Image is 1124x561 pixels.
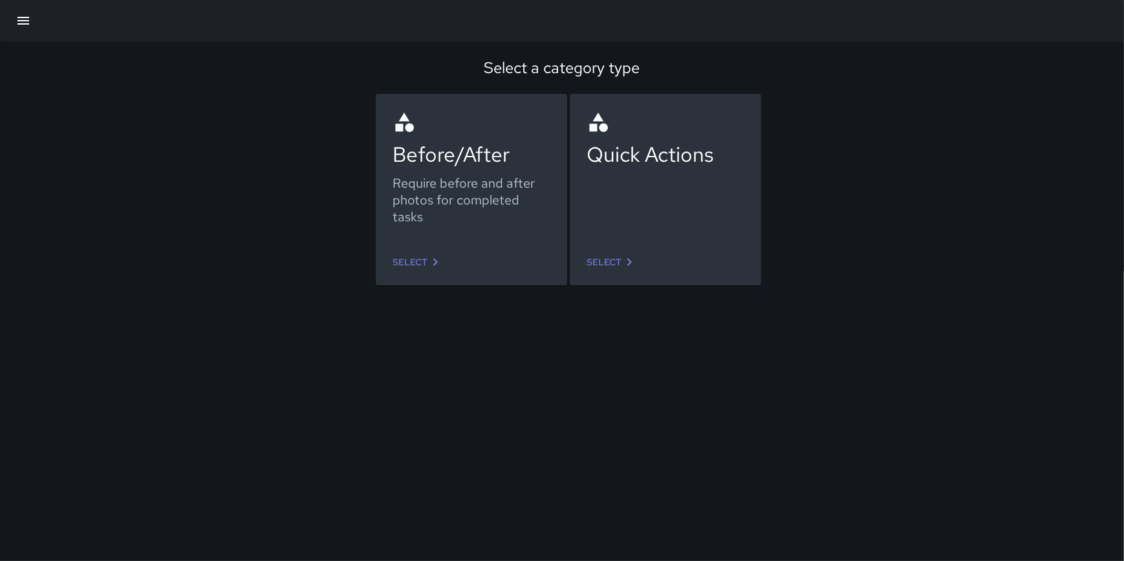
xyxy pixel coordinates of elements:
div: Select a category type [16,58,1108,78]
a: Select [581,250,642,274]
div: Quick Actions [587,140,744,168]
div: Require before and after photos for completed tasks [393,175,550,225]
div: Before/After [393,140,550,168]
a: Select [387,250,448,274]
